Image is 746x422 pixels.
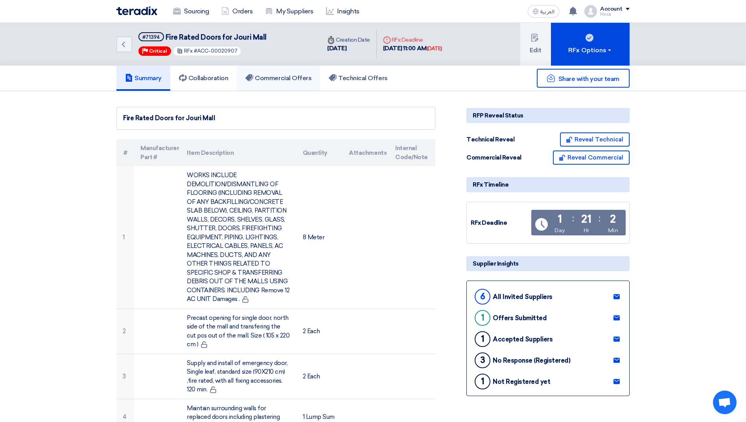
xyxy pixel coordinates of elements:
a: My Suppliers [259,3,319,20]
td: Precast opening for single door, north side of the mall and transfering the cut pcs out of the ma... [181,308,296,354]
div: All Invited Suppliers [493,293,553,301]
div: Day [554,226,565,235]
div: 1 [475,331,490,347]
div: Open chat [713,391,737,414]
div: No Response (Registered) [493,357,570,364]
span: Critical [149,48,167,54]
div: 1 [475,374,490,389]
span: RFx [184,48,193,54]
td: 3 [116,354,134,399]
th: Internal Code/Note [389,139,435,166]
div: RFP Reveal Status [466,108,630,123]
div: RFx Deadline [383,36,442,44]
th: # [116,139,134,166]
span: Share with your team [558,75,619,83]
div: RFx Timeline [466,177,630,192]
a: Orders [215,3,259,20]
td: 1 [116,166,134,308]
div: 21 [581,214,591,225]
div: RFx Options [568,46,613,55]
div: : [599,211,600,226]
span: #ACC-00020907 [194,48,238,54]
div: Account [600,6,623,13]
div: Hr [584,226,589,235]
a: Insights [320,3,366,20]
button: Reveal Technical [560,132,630,147]
div: [DATE] 11:00 AM [383,44,442,53]
div: Hissa [600,12,630,17]
td: 2 Each [297,308,343,354]
td: 8 Meter [297,166,343,308]
button: RFx Options [551,23,630,66]
h5: Commercial Offers [245,74,311,82]
div: [DATE] [327,44,370,53]
a: Technical Offers [320,66,396,91]
th: Quantity [297,139,343,166]
div: #71394 [142,35,160,40]
div: Technical Reveal [466,135,525,144]
img: profile_test.png [584,5,597,18]
td: 2 Each [297,354,343,399]
a: Sourcing [167,3,215,20]
span: Fire Rated Doors for Jouri Mall [166,33,267,42]
td: 2 [116,308,134,354]
th: Attachments [343,139,389,166]
div: Supplier Insights [466,256,630,271]
div: 3 [475,352,490,368]
div: RFx Deadline [471,218,530,228]
th: Manufacturer Part # [134,139,181,166]
div: [DATE] [427,45,442,53]
div: Not Registered yet [493,378,550,385]
h5: Summary [125,74,162,82]
button: Reveal Commercial [553,150,630,165]
div: Accepted Suppliers [493,336,553,343]
td: Supply and install of emergency door, Single leaf, standard size (90X210 cm) ,fire rated, with al... [181,354,296,399]
h5: Technical Offers [329,74,387,82]
td: WORKS INCLUDE DEMOLITION/DISMANTLING OF FLOORING (INCLUDING REMOVAL OF ANY BACKFILLING/CONCRETE S... [181,166,296,308]
th: Item Description [181,139,296,166]
div: 6 [475,289,490,305]
div: 2 [610,214,616,225]
a: Summary [116,66,170,91]
h5: Fire Rated Doors for Jouri Mall [138,32,267,42]
div: : [572,211,574,226]
span: العربية [540,9,554,15]
div: Creation Date [327,36,370,44]
img: Teradix logo [116,6,157,15]
a: Collaboration [170,66,237,91]
div: Fire Rated Doors for Jouri Mall [123,114,429,123]
div: 1 [558,214,562,225]
button: العربية [528,5,559,18]
a: Commercial Offers [237,66,320,91]
div: Offers Submitted [493,314,547,322]
button: Edit [520,23,551,66]
div: Min [608,226,618,235]
h5: Collaboration [179,74,228,82]
div: Commercial Reveal [466,153,525,162]
div: 1 [475,310,490,326]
